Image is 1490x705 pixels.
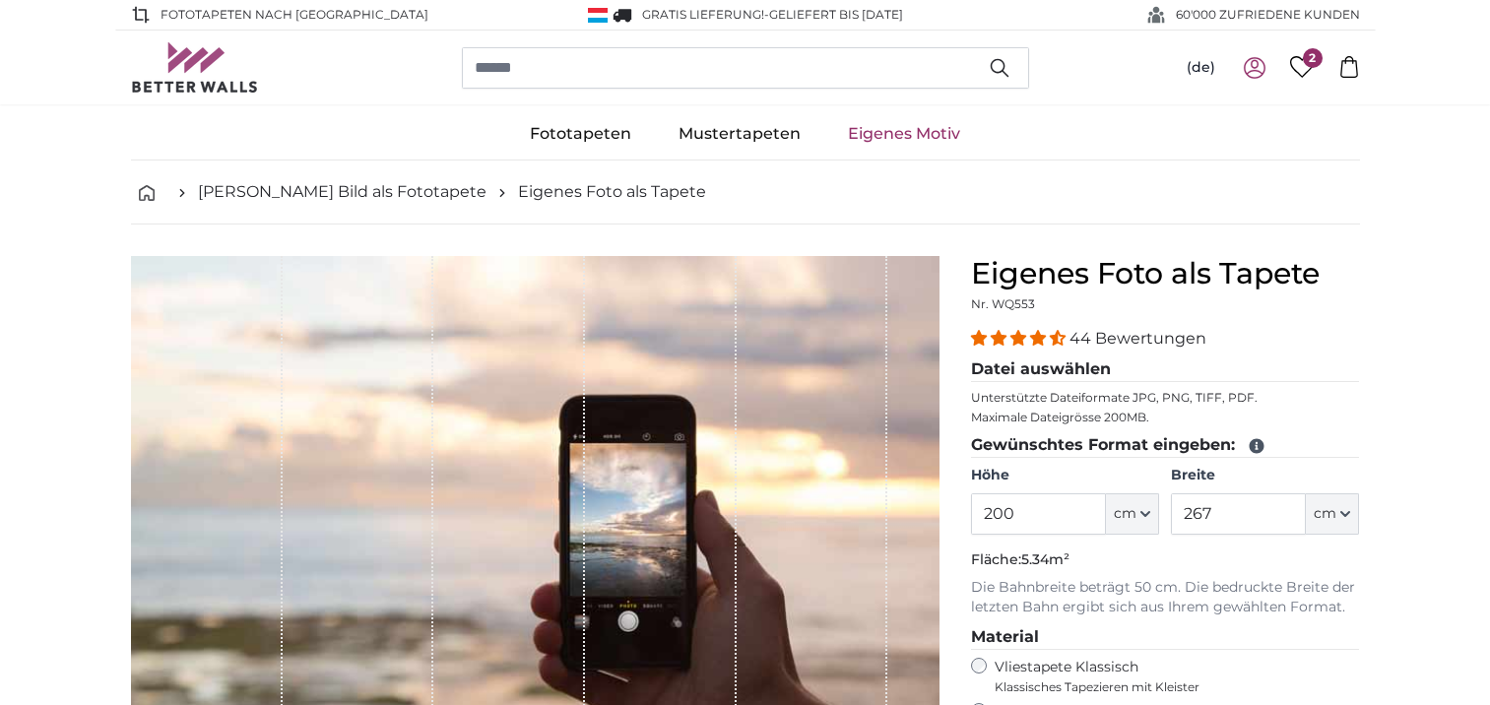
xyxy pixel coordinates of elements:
p: Maximale Dateigrösse 200MB. [971,410,1360,425]
span: 60'000 ZUFRIEDENE KUNDEN [1176,6,1360,24]
span: Nr. WQ553 [971,296,1035,311]
a: Eigenes Motiv [824,108,984,160]
legend: Material [971,625,1360,650]
p: Fläche: [971,550,1360,570]
img: Luxemburg [588,8,608,23]
h1: Eigenes Foto als Tapete [971,256,1360,291]
span: cm [1314,504,1336,524]
label: Breite [1171,466,1359,485]
span: GRATIS Lieferung! [642,7,764,22]
img: Betterwalls [131,42,259,93]
p: Die Bahnbreite beträgt 50 cm. Die bedruckte Breite der letzten Bahn ergibt sich aus Ihrem gewählt... [971,578,1360,617]
a: Mustertapeten [655,108,824,160]
button: (de) [1171,50,1231,86]
span: 4.34 stars [971,329,1069,348]
span: 44 Bewertungen [1069,329,1206,348]
span: Fototapeten nach [GEOGRAPHIC_DATA] [161,6,428,24]
a: Eigenes Foto als Tapete [518,180,706,204]
label: Vliestapete Klassisch [995,658,1343,695]
button: cm [1106,493,1159,535]
p: Unterstützte Dateiformate JPG, PNG, TIFF, PDF. [971,390,1360,406]
button: cm [1306,493,1359,535]
nav: breadcrumbs [131,160,1360,224]
a: [PERSON_NAME] Bild als Fototapete [198,180,486,204]
span: - [764,7,903,22]
a: Fototapeten [506,108,655,160]
span: Geliefert bis [DATE] [769,7,903,22]
span: Klassisches Tapezieren mit Kleister [995,679,1343,695]
span: cm [1114,504,1136,524]
legend: Gewünschtes Format eingeben: [971,433,1360,458]
label: Höhe [971,466,1159,485]
span: 5.34m² [1021,550,1069,568]
legend: Datei auswählen [971,357,1360,382]
span: 2 [1303,48,1323,68]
